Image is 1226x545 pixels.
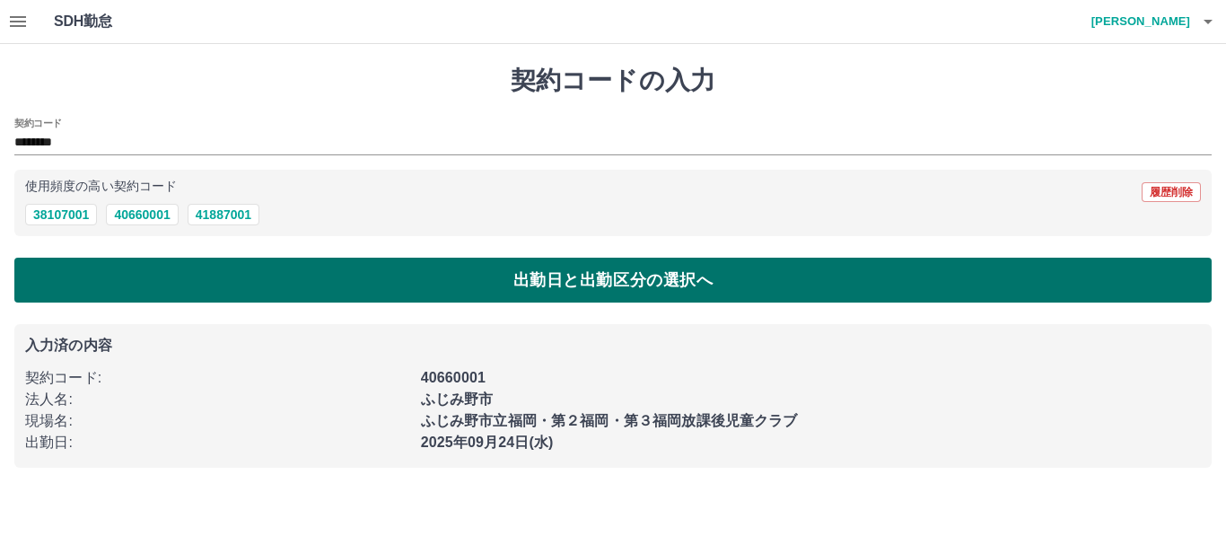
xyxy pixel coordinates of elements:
[421,391,494,407] b: ふじみ野市
[25,432,410,453] p: 出勤日 :
[14,66,1212,96] h1: 契約コードの入力
[25,180,177,193] p: 使用頻度の高い契約コード
[421,370,486,385] b: 40660001
[14,116,62,130] h2: 契約コード
[14,258,1212,303] button: 出勤日と出勤区分の選択へ
[25,410,410,432] p: 現場名 :
[421,413,798,428] b: ふじみ野市立福岡・第２福岡・第３福岡放課後児童クラブ
[1142,182,1201,202] button: 履歴削除
[106,204,178,225] button: 40660001
[421,435,554,450] b: 2025年09月24日(水)
[188,204,259,225] button: 41887001
[25,338,1201,353] p: 入力済の内容
[25,389,410,410] p: 法人名 :
[25,204,97,225] button: 38107001
[25,367,410,389] p: 契約コード :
